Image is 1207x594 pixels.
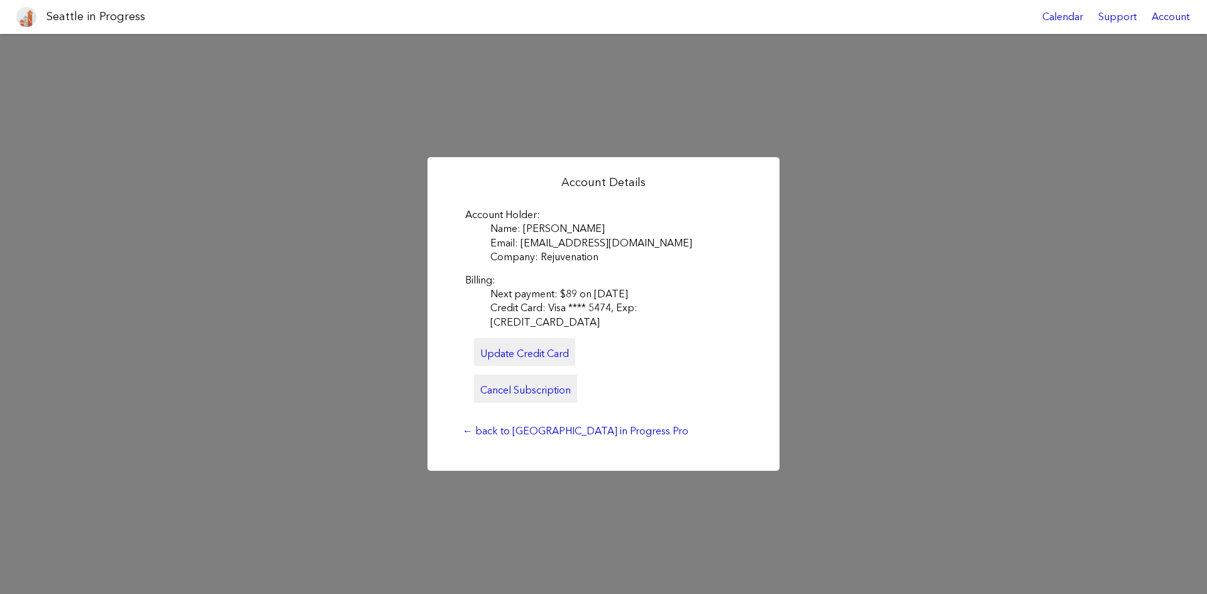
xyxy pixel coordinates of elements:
dd: Email: [EMAIL_ADDRESS][DOMAIN_NAME] [490,236,742,250]
h2: Account Details [456,175,751,190]
dt: Billing [465,273,742,287]
a: ← back to [GEOGRAPHIC_DATA] in Progress Pro [456,421,695,442]
dd: Name: [PERSON_NAME] [490,222,742,236]
h1: Seattle in Progress [47,9,145,25]
a: Cancel Subscription [474,375,577,402]
dt: Account Holder [465,208,742,222]
dd: Company: Rejuvenation [490,250,742,264]
img: favicon-96x96.png [16,7,36,27]
dd: Credit Card: Visa **** 5474, Exp: [CREDIT_CARD_DATA] [490,301,742,329]
a: Update Credit Card [474,338,575,366]
dd: Next payment: $89 on [DATE] [490,287,742,301]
